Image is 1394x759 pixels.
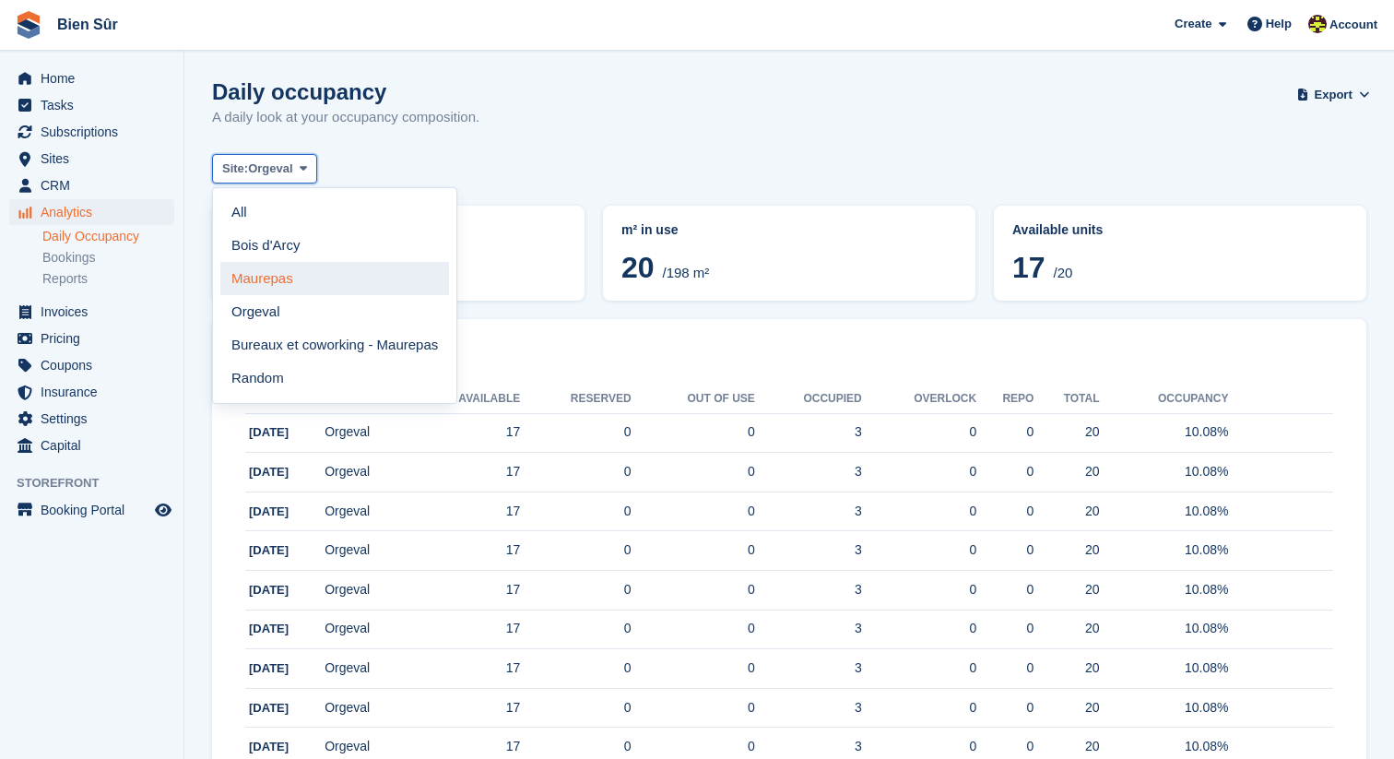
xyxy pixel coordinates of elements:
td: 20 [1034,531,1099,571]
td: 0 [632,610,755,649]
div: 0 [976,462,1034,481]
td: Orgeval [325,571,408,611]
div: 0 [862,502,976,521]
a: Maurepas [220,262,449,295]
div: 0 [862,619,976,638]
td: 0 [520,531,631,571]
td: 0 [520,688,631,728]
button: Site: Orgeval [212,154,317,184]
img: stora-icon-8386f47178a22dfd0bd8f6a31ec36ba5ce8667c1dd55bd0f319d3a0aa187defe.svg [15,11,42,39]
a: Bois d'Arcy [220,229,449,262]
td: Orgeval [325,413,408,453]
a: menu [9,172,174,198]
a: Bien Sûr [50,9,125,40]
div: 3 [755,619,862,638]
div: 0 [862,698,976,717]
th: Occupancy [1100,385,1229,414]
button: Export [1300,79,1366,110]
span: 20 [621,251,655,284]
span: /20 [1053,265,1072,280]
span: Settings [41,406,151,432]
div: 3 [755,540,862,560]
span: Export [1315,86,1353,104]
td: 20 [1034,571,1099,611]
span: Account [1329,16,1377,34]
span: Orgeval [248,160,292,178]
span: Home [41,65,151,91]
div: 0 [976,698,1034,717]
div: 0 [976,737,1034,756]
td: 17 [408,571,520,611]
a: menu [9,146,174,172]
span: Tasks [41,92,151,118]
td: 0 [520,571,631,611]
div: 3 [755,658,862,678]
td: Orgeval [325,531,408,571]
td: 20 [1034,492,1099,531]
td: 0 [520,413,631,453]
td: 10.08% [1100,688,1229,728]
td: 17 [408,610,520,649]
span: Help [1266,15,1292,33]
div: 0 [976,502,1034,521]
td: 17 [408,531,520,571]
td: 10.08% [1100,492,1229,531]
div: 3 [755,462,862,481]
td: 17 [408,413,520,453]
a: menu [9,352,174,378]
a: menu [9,326,174,351]
td: Orgeval [325,649,408,689]
span: [DATE] [249,425,289,439]
td: 0 [632,571,755,611]
td: 10.08% [1100,413,1229,453]
td: Orgeval [325,688,408,728]
td: 10.08% [1100,531,1229,571]
td: 0 [632,649,755,689]
span: /198 m² [662,265,709,280]
abbr: Current breakdown of %{unit} occupied [621,220,957,240]
a: menu [9,119,174,145]
h2: Occupancy history [245,352,1333,374]
a: menu [9,379,174,405]
td: 0 [632,413,755,453]
td: 20 [1034,453,1099,492]
a: menu [9,65,174,91]
span: Insurance [41,379,151,405]
div: 0 [976,619,1034,638]
div: 0 [862,540,976,560]
div: 0 [862,580,976,599]
td: 0 [632,453,755,492]
a: Reports [42,270,174,288]
td: 17 [408,453,520,492]
span: m² in use [621,222,678,237]
td: 0 [632,492,755,531]
span: Booking Portal [41,497,151,523]
span: Analytics [41,199,151,225]
a: Daily Occupancy [42,228,174,245]
td: Orgeval [325,453,408,492]
td: 0 [520,453,631,492]
span: [DATE] [249,661,289,675]
div: 3 [755,737,862,756]
span: CRM [41,172,151,198]
span: [DATE] [249,740,289,753]
div: 0 [862,462,976,481]
td: 20 [1034,610,1099,649]
div: 3 [755,422,862,442]
div: 3 [755,698,862,717]
a: menu [9,433,174,458]
td: 17 [408,688,520,728]
td: 0 [520,492,631,531]
div: 0 [862,422,976,442]
span: Invoices [41,299,151,325]
span: [DATE] [249,701,289,715]
td: 0 [632,531,755,571]
td: Orgeval [325,492,408,531]
td: 10.08% [1100,571,1229,611]
span: [DATE] [249,583,289,597]
th: Overlock [862,385,976,414]
td: 20 [1034,688,1099,728]
td: 10.08% [1100,610,1229,649]
th: Available [408,385,520,414]
span: Site: [222,160,248,178]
